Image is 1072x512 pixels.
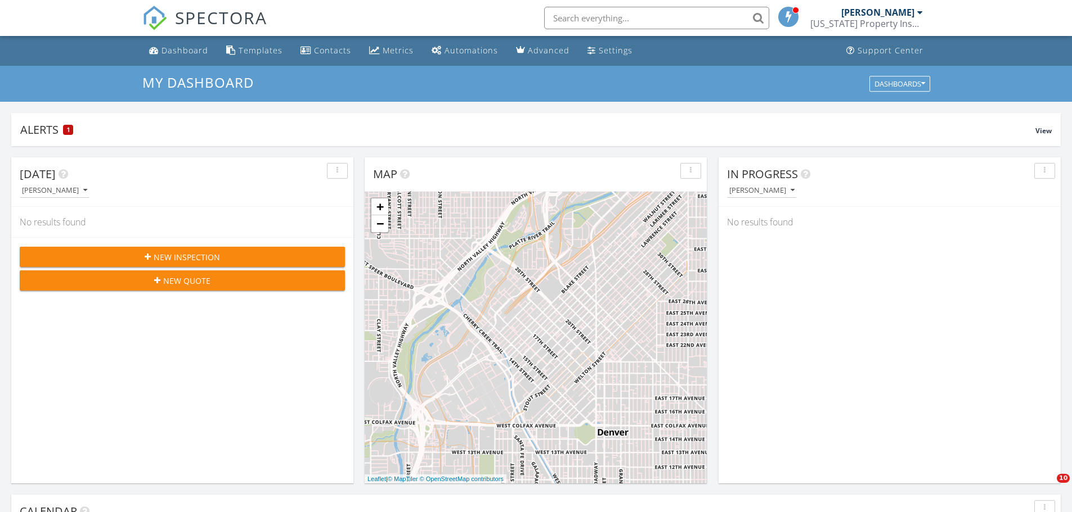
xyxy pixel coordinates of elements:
div: Alerts [20,122,1035,137]
a: © MapTiler [388,475,418,482]
span: 1 [67,126,70,134]
button: [PERSON_NAME] [20,183,89,198]
div: Dashboards [874,80,925,88]
div: Metrics [383,45,414,56]
button: New Quote [20,270,345,291]
a: Advanced [512,40,574,61]
span: 10 [1057,474,1070,483]
div: No results found [719,207,1061,237]
div: [PERSON_NAME] [729,187,795,194]
div: [PERSON_NAME] [22,187,87,194]
a: Settings [583,40,637,61]
div: Advanced [528,45,569,56]
span: New Inspection [154,251,220,263]
a: Templates [222,40,287,61]
div: Templates [239,45,282,56]
span: My Dashboard [142,73,254,92]
a: SPECTORA [142,15,267,39]
input: Search everything... [544,7,769,29]
span: View [1035,126,1052,135]
img: The Best Home Inspection Software - Spectora [142,6,167,30]
button: Dashboards [869,76,930,92]
a: Leaflet [367,475,386,482]
a: Zoom in [371,198,388,215]
a: © OpenStreetMap contributors [420,475,504,482]
button: [PERSON_NAME] [727,183,797,198]
button: New Inspection [20,247,345,267]
a: Metrics [365,40,418,61]
div: No results found [11,207,353,237]
div: | [365,474,506,484]
a: Support Center [842,40,928,61]
div: Support Center [858,45,923,56]
span: New Quote [163,275,210,287]
a: Zoom out [371,215,388,232]
iframe: Intercom live chat [1034,474,1061,501]
a: Automations (Basic) [427,40,503,61]
div: Dashboard [162,45,208,56]
div: [PERSON_NAME] [841,7,914,18]
div: Colorado Property Inspectors, LLC [810,18,923,29]
div: Contacts [314,45,351,56]
a: Dashboard [145,40,213,61]
div: Settings [599,45,633,56]
div: Automations [445,45,498,56]
span: In Progress [727,166,798,182]
span: Map [373,166,397,182]
span: [DATE] [20,166,56,182]
span: SPECTORA [175,6,267,29]
a: Contacts [296,40,356,61]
